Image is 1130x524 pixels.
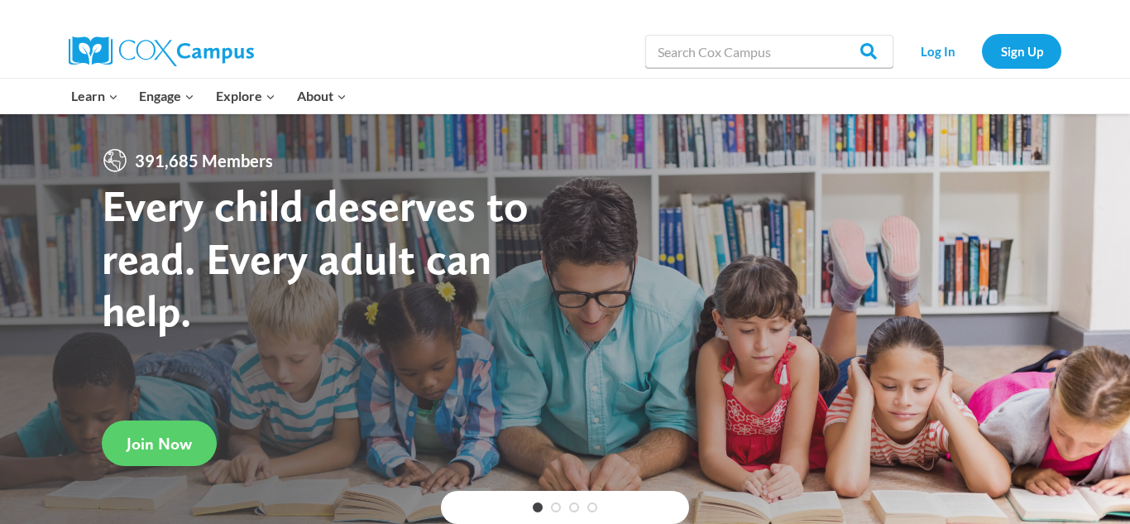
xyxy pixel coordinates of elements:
[102,421,217,466] a: Join Now
[645,35,893,68] input: Search Cox Campus
[533,502,543,512] a: 1
[102,179,529,337] strong: Every child deserves to read. Every adult can help.
[902,34,1061,68] nav: Secondary Navigation
[128,147,280,174] span: 391,685 Members
[297,85,347,107] span: About
[551,502,561,512] a: 2
[139,85,194,107] span: Engage
[982,34,1061,68] a: Sign Up
[127,434,192,454] span: Join Now
[587,502,597,512] a: 4
[902,34,974,68] a: Log In
[71,85,118,107] span: Learn
[216,85,275,107] span: Explore
[69,36,254,66] img: Cox Campus
[60,79,357,113] nav: Primary Navigation
[569,502,579,512] a: 3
